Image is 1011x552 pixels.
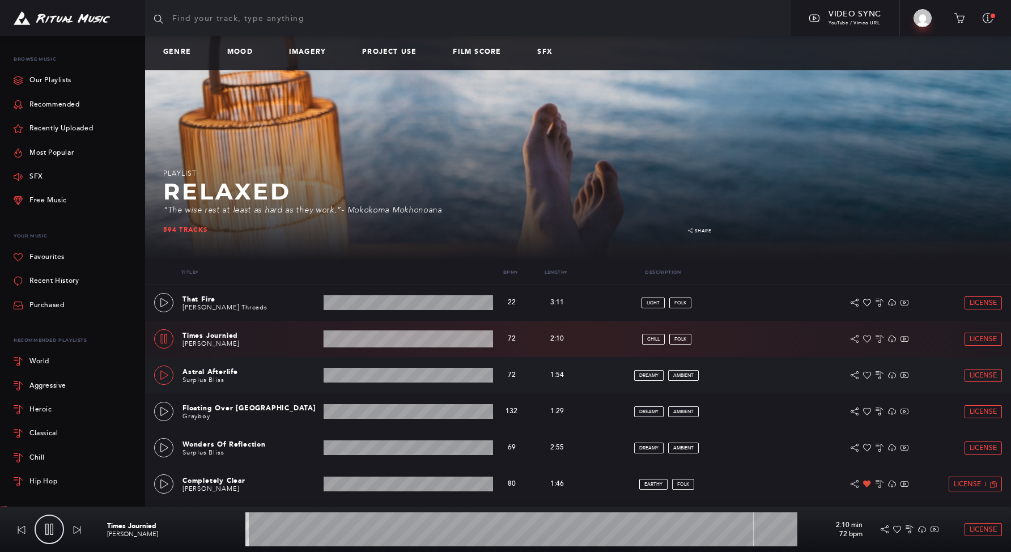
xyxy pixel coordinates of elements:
p: 80 [498,480,525,488]
span: ▾ [515,270,517,275]
span: ambient [673,445,694,451]
a: Recommended [14,93,80,117]
a: Project Use [362,48,426,56]
span: light [647,300,660,305]
a: Our Playlists [14,69,71,92]
p: 1:46 [534,479,580,489]
span: ambient [673,409,694,414]
span: License [970,444,997,452]
a: Genre [163,48,200,56]
a: Grayboy [182,413,210,420]
a: Length [545,269,567,275]
p: 72 [498,335,525,343]
a: Classical [14,422,136,445]
span: chill [647,337,660,342]
p: 2:55 [534,443,580,453]
a: World [14,350,136,373]
a: Favourites [14,245,65,269]
p: That Fire [182,294,319,304]
a: Purchased [14,294,64,317]
span: Video Sync [829,9,881,19]
a: Most Popular [14,141,74,164]
p: 1:29 [534,406,580,417]
p: 72 [498,371,525,379]
span: License [970,408,997,415]
img: Ritual Music [14,11,110,26]
span: ambient [673,373,694,378]
a: [PERSON_NAME] [182,485,239,492]
span: Playlist [163,169,197,177]
a: Surplus Bliss [182,449,224,456]
p: Description [579,270,748,275]
p: Astral Afterlife [182,367,319,377]
span: dreamy [639,373,659,378]
span: earthy [644,482,662,487]
p: 1:54 [534,370,580,380]
p: 2:10 [534,334,580,344]
p: Times Journied [182,330,319,341]
a: Title [181,269,198,275]
a: Imagery [289,48,335,56]
span: License [970,299,997,307]
span: License [970,372,997,379]
div: Hip Hop [29,478,57,485]
span: License [970,526,997,533]
div: 594 tracks [163,226,683,233]
div: Aggressive [29,383,66,389]
span: License [970,336,997,343]
span: License [954,481,981,488]
a: SFX [14,165,43,189]
a: Hip Hop [14,470,136,494]
p: 132 [498,407,525,415]
span: folk [677,482,689,487]
a: Aggressive [14,373,136,397]
p: Floating Over [GEOGRAPHIC_DATA] [182,403,319,413]
a: Heroic [14,398,136,422]
div: Chill [29,455,45,461]
a: SFX [537,48,562,56]
span: folk [674,337,686,342]
a: Free Music [14,189,67,213]
p: 72 bpm [802,530,863,538]
a: [PERSON_NAME] [107,530,158,538]
p: 3:11 [534,298,580,308]
a: Surplus Bliss [182,376,224,384]
a: Film Score [453,48,510,56]
span: YouTube / Vimeo URL [829,20,880,26]
h2: Relaxed [163,179,716,205]
span: ▾ [564,270,567,275]
p: Times Journied [107,521,241,531]
div: Heroic [29,406,52,413]
span: “The wise rest at least as hard as they work.”- Mokokoma Mokhonoana [163,206,442,215]
div: Classical [29,430,58,437]
span: dreamy [639,445,659,451]
p: Completely Clear [182,475,319,486]
a: [PERSON_NAME] Threads [182,304,267,311]
span: folk [674,300,686,305]
div: Recommended Playlists [14,331,136,350]
p: Wonders Of Reflection [182,439,319,449]
a: Chill [14,446,136,470]
span: ▾ [196,270,198,275]
p: 22 [498,299,525,307]
a: Recently Uploaded [14,117,93,141]
p: 69 [498,444,525,452]
a: [PERSON_NAME] [182,340,239,347]
img: Kristin Chirico [914,9,932,27]
p: 2:10 min [802,520,863,530]
div: World [29,358,49,365]
a: Share [688,228,712,233]
a: Recent History [14,269,79,293]
p: Browse Music [14,50,136,69]
a: Mood [227,48,262,56]
p: Your Music [14,227,136,245]
span: dreamy [639,409,659,414]
a: Bpm [503,269,518,275]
